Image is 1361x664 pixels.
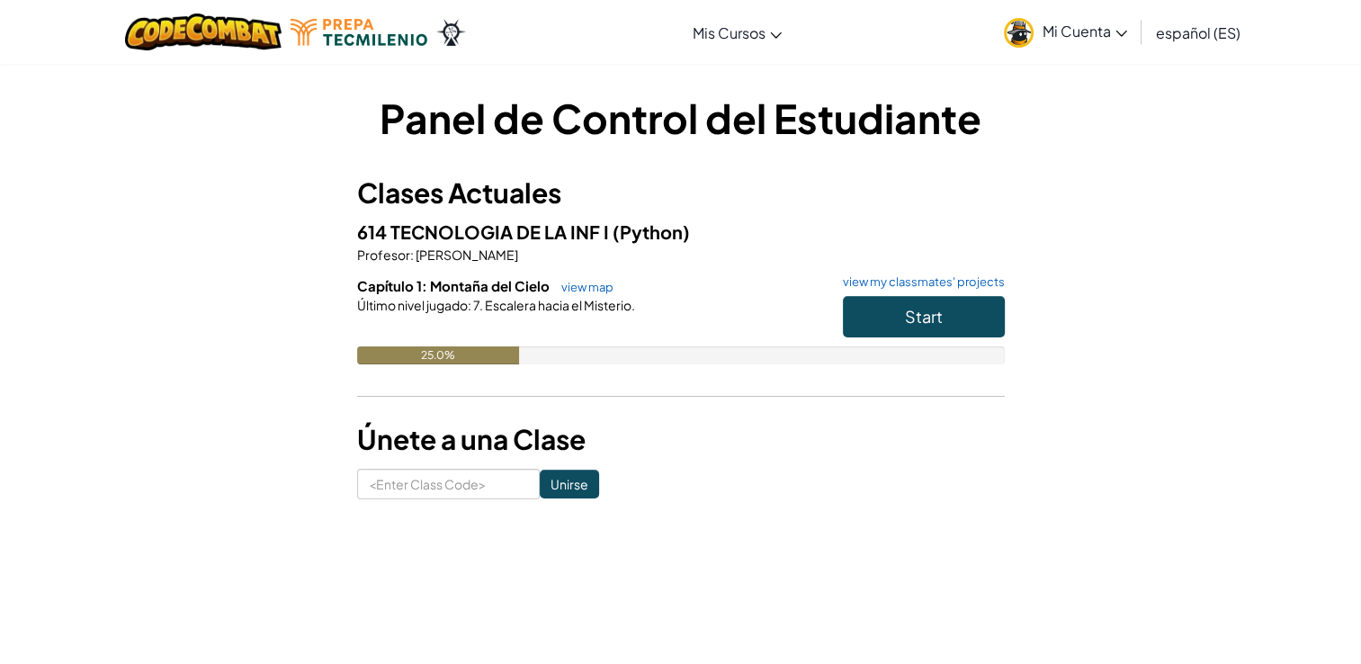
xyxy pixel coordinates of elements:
[995,4,1136,60] a: Mi Cuenta
[357,346,519,364] div: 25.0%
[843,296,1005,337] button: Start
[1043,22,1127,40] span: Mi Cuenta
[357,297,468,313] span: Último nivel jugado
[125,13,282,50] img: CodeCombat logo
[357,90,1005,146] h1: Panel de Control del Estudiante
[357,220,613,243] span: 614 TECNOLOGIA DE LA INF I
[693,23,766,42] span: Mis Cursos
[483,297,635,313] span: Escalera hacia el Misterio.
[834,276,1005,288] a: view my classmates' projects
[436,19,465,46] img: Ozaria
[613,220,690,243] span: (Python)
[357,277,552,294] span: Capítulo 1: Montaña del Cielo
[471,297,483,313] span: 7.
[468,297,471,313] span: :
[357,419,1005,460] h3: Únete a una Clase
[1147,8,1249,57] a: español (ES)
[291,19,427,46] img: Tecmilenio logo
[1004,18,1034,48] img: avatar
[552,280,613,294] a: view map
[540,470,599,498] input: Unirse
[1156,23,1240,42] span: español (ES)
[357,247,410,263] span: Profesor
[905,306,943,327] span: Start
[357,173,1005,213] h3: Clases Actuales
[684,8,791,57] a: Mis Cursos
[414,247,518,263] span: [PERSON_NAME]
[357,469,540,499] input: <Enter Class Code>
[410,247,414,263] span: :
